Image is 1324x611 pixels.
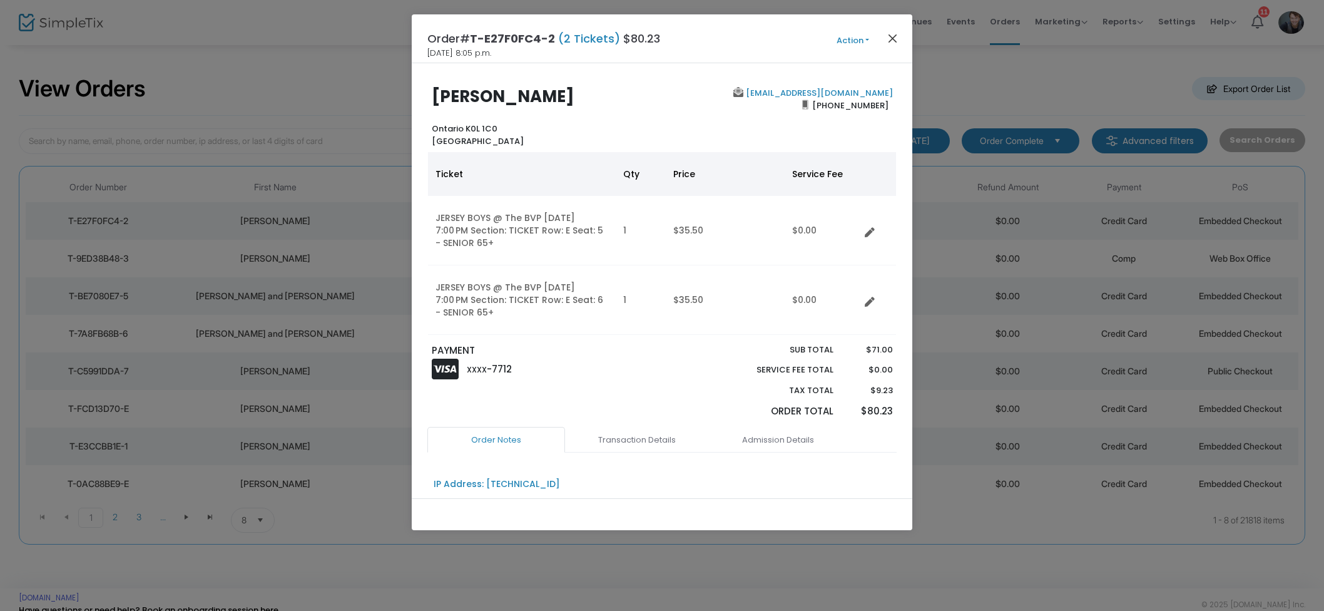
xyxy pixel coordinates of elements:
[487,362,512,376] span: -7712
[845,384,892,397] p: $9.23
[428,152,896,335] div: Data table
[432,123,524,147] b: Ontario K0L 1C0 [GEOGRAPHIC_DATA]
[785,265,860,335] td: $0.00
[666,152,785,196] th: Price
[709,427,847,453] a: Admission Details
[727,364,833,376] p: Service Fee Total
[568,427,706,453] a: Transaction Details
[616,152,666,196] th: Qty
[727,344,833,356] p: Sub total
[616,196,666,265] td: 1
[616,265,666,335] td: 1
[434,478,560,491] div: IP Address: [TECHNICAL_ID]
[845,364,892,376] p: $0.00
[666,196,785,265] td: $35.50
[427,30,660,47] h4: Order# $80.23
[432,85,574,108] b: [PERSON_NAME]
[666,265,785,335] td: $35.50
[785,196,860,265] td: $0.00
[727,384,833,397] p: Tax Total
[427,427,565,453] a: Order Notes
[427,47,491,59] span: [DATE] 8:05 p.m.
[845,344,892,356] p: $71.00
[428,152,616,196] th: Ticket
[470,31,555,46] span: T-E27F0FC4-2
[845,404,892,419] p: $80.23
[432,344,656,358] p: PAYMENT
[428,265,616,335] td: JERSEY BOYS @ The BVP [DATE] 7:00 PM Section: TICKET Row: E Seat: 6 - SENIOR 65+
[885,30,901,46] button: Close
[467,364,487,375] span: XXXX
[743,87,893,99] a: [EMAIL_ADDRESS][DOMAIN_NAME]
[815,34,890,48] button: Action
[785,152,860,196] th: Service Fee
[555,31,623,46] span: (2 Tickets)
[808,95,893,115] span: [PHONE_NUMBER]
[727,404,833,419] p: Order Total
[428,196,616,265] td: JERSEY BOYS @ The BVP [DATE] 7:00 PM Section: TICKET Row: E Seat: 5 - SENIOR 65+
